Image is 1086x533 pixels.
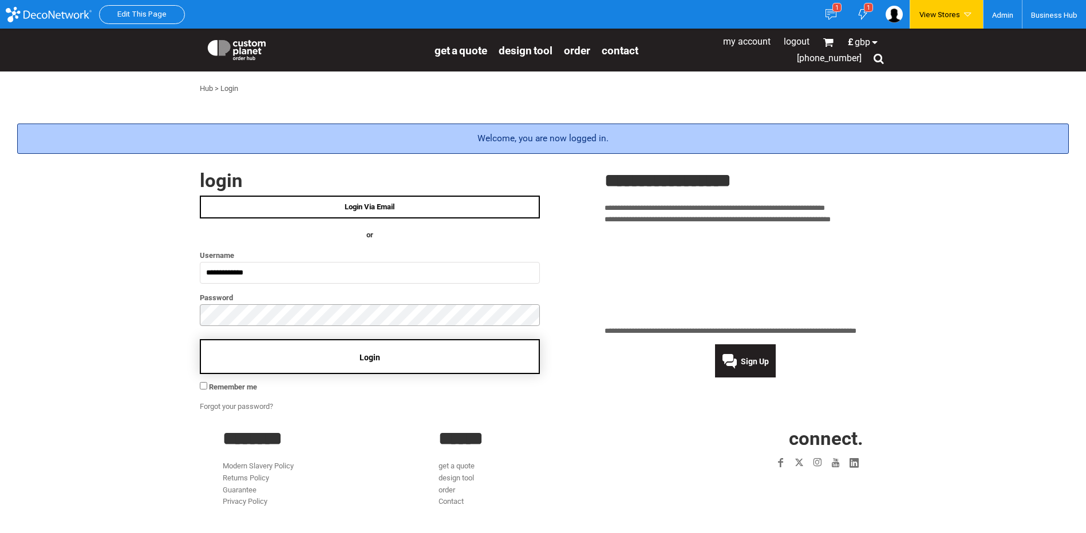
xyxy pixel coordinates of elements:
[439,462,475,470] a: get a quote
[741,357,769,366] span: Sign Up
[345,202,394,211] span: Login Via Email
[223,486,256,494] a: Guarantee
[360,353,380,362] span: Login
[200,31,429,66] a: Custom Planet
[200,249,540,262] label: Username
[200,291,540,304] label: Password
[209,383,257,391] span: Remember me
[602,44,638,57] span: Contact
[223,474,269,482] a: Returns Policy
[832,3,842,12] div: 1
[206,37,268,60] img: Custom Planet
[220,83,238,95] div: Login
[605,233,887,319] iframe: Customer reviews powered by Trustpilot
[200,229,540,241] h4: OR
[864,3,873,12] div: 1
[848,38,855,47] span: £
[439,474,474,482] a: design tool
[784,36,809,47] a: Logout
[439,486,455,494] a: order
[17,124,1069,154] div: Welcome, you are now logged in.
[200,382,207,389] input: Remember me
[654,429,863,448] h2: CONNECT.
[200,402,273,411] a: Forgot your password?
[223,462,294,470] a: Modern Slavery Policy
[435,44,487,57] span: get a quote
[439,497,464,506] a: Contact
[200,196,540,218] a: Login Via Email
[223,497,267,506] a: Privacy Policy
[705,479,863,492] iframe: Customer reviews powered by Trustpilot
[200,84,213,93] a: Hub
[200,171,540,190] h2: Login
[602,43,638,57] a: Contact
[117,10,167,18] a: Edit This Page
[855,38,870,47] span: GBP
[564,43,590,57] a: order
[499,44,552,57] span: design tool
[499,43,552,57] a: design tool
[435,43,487,57] a: get a quote
[723,36,771,47] a: My Account
[215,83,219,95] div: >
[564,44,590,57] span: order
[797,53,862,63] span: [PHONE_NUMBER]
